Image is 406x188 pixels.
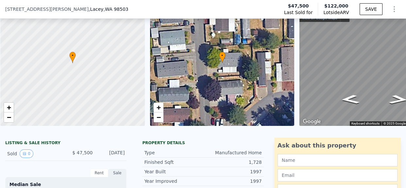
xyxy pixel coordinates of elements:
[156,113,161,121] span: −
[383,122,406,125] span: © 2025 Google
[360,3,382,15] button: SAVE
[301,117,323,126] a: Open this area in Google Maps (opens a new window)
[7,113,11,121] span: −
[90,169,108,177] div: Rent
[323,9,349,16] span: Lotside ARV
[203,178,262,184] div: 1997
[219,53,226,59] span: •
[301,117,323,126] img: Google
[203,159,262,165] div: 1,728
[324,3,348,9] span: $122,000
[4,103,14,112] a: Zoom in
[69,52,76,63] div: •
[388,3,401,16] button: Show Options
[104,7,128,12] span: , WA 98503
[89,6,128,12] span: , Lacey
[142,140,263,145] div: Property details
[69,53,76,59] span: •
[351,121,380,126] button: Keyboard shortcuts
[154,103,163,112] a: Zoom in
[20,149,33,158] button: View historical data
[203,149,262,156] div: Manufactured Home
[219,52,226,63] div: •
[5,140,127,147] div: LISTING & SALE HISTORY
[278,154,398,166] input: Name
[156,103,161,111] span: +
[144,149,203,156] div: Type
[7,149,61,158] div: Sold
[144,168,203,175] div: Year Built
[154,112,163,122] a: Zoom out
[288,3,309,9] span: $47,500
[98,149,125,158] div: [DATE]
[278,169,398,181] input: Email
[4,112,14,122] a: Zoom out
[5,6,89,12] span: [STREET_ADDRESS][PERSON_NAME]
[203,168,262,175] div: 1997
[278,141,398,150] div: Ask about this property
[108,169,127,177] div: Sale
[284,9,313,16] span: Last Sold for
[144,159,203,165] div: Finished Sqft
[333,93,367,106] path: Go Southwest
[144,178,203,184] div: Year Improved
[9,181,122,188] div: Median Sale
[72,150,93,155] span: $ 47,500
[7,103,11,111] span: +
